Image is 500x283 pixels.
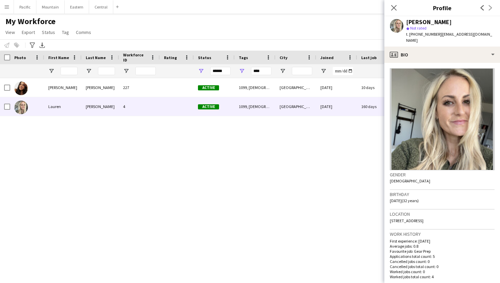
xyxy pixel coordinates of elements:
button: Open Filter Menu [239,68,245,74]
input: City Filter Input [292,67,312,75]
span: Status [198,55,211,60]
p: Worked jobs count: 0 [390,269,495,274]
span: | [EMAIL_ADDRESS][DOMAIN_NAME] [406,32,492,43]
div: [GEOGRAPHIC_DATA] [276,78,316,97]
p: Average jobs: 0.8 [390,244,495,249]
span: Status [42,29,55,35]
span: Active [198,104,219,109]
p: Cancelled jobs total count: 0 [390,264,495,269]
span: [STREET_ADDRESS] [390,218,423,223]
div: [PERSON_NAME] [406,19,452,25]
input: Status Filter Input [210,67,231,75]
button: Open Filter Menu [123,68,129,74]
a: Comms [73,28,94,37]
span: t. [PHONE_NUMBER] [406,32,441,37]
p: Worked jobs total count: 4 [390,274,495,279]
span: Comms [76,29,91,35]
p: Cancelled jobs count: 0 [390,259,495,264]
span: Rating [164,55,177,60]
div: Bio [384,47,500,63]
div: 227 [119,78,160,97]
button: Open Filter Menu [280,68,286,74]
span: Tag [62,29,69,35]
a: Export [19,28,38,37]
span: Joined [320,55,334,60]
button: Central [89,0,113,14]
span: [DATE] (32 years) [390,198,419,203]
h3: Work history [390,231,495,237]
p: First experience: [DATE] [390,238,495,244]
span: Last Name [86,55,106,60]
span: City [280,55,287,60]
div: 160 days [357,97,398,116]
span: Export [22,29,35,35]
span: Not rated [410,25,427,31]
input: Joined Filter Input [333,67,353,75]
div: [GEOGRAPHIC_DATA] [276,97,316,116]
span: First Name [48,55,69,60]
span: Active [198,85,219,90]
button: Mountain [36,0,65,14]
img: Elise Mears [14,82,28,95]
app-action-btn: Export XLSX [38,41,46,49]
div: 4 [119,97,160,116]
span: Tags [239,55,248,60]
h3: Profile [384,3,500,12]
div: 1099, [DEMOGRAPHIC_DATA], Northeast, [GEOGRAPHIC_DATA] [235,97,276,116]
div: [PERSON_NAME] [44,78,82,97]
div: [DATE] [316,78,357,97]
h3: Gender [390,172,495,178]
button: Open Filter Menu [320,68,327,74]
h3: Birthday [390,191,495,197]
p: Favourite job: Gear Prep [390,249,495,254]
button: Open Filter Menu [48,68,54,74]
h3: Location [390,211,495,217]
div: [DATE] [316,97,357,116]
div: [PERSON_NAME] [82,97,119,116]
p: Applications total count: 5 [390,254,495,259]
img: Lauren Koehl [14,101,28,114]
div: Lauren [44,97,82,116]
div: [PERSON_NAME] [82,78,119,97]
input: Last Name Filter Input [98,67,115,75]
button: Pacific [14,0,36,14]
input: Tags Filter Input [251,67,271,75]
button: Open Filter Menu [86,68,92,74]
span: My Workforce [5,16,55,26]
a: Tag [59,28,72,37]
span: Photo [14,55,26,60]
button: Eastern [65,0,89,14]
div: 1099, [DEMOGRAPHIC_DATA], [US_STATE], [GEOGRAPHIC_DATA], [GEOGRAPHIC_DATA], [US_STATE], [GEOGRAPH... [235,78,276,97]
span: Workforce ID [123,52,148,63]
a: Status [39,28,58,37]
button: Open Filter Menu [198,68,204,74]
img: Crew avatar or photo [390,68,495,170]
span: View [5,29,15,35]
span: [DEMOGRAPHIC_DATA] [390,178,430,183]
input: Workforce ID Filter Input [135,67,156,75]
span: Last job [361,55,377,60]
a: View [3,28,18,37]
div: 10 days [357,78,398,97]
input: First Name Filter Input [61,67,78,75]
app-action-btn: Advanced filters [28,41,36,49]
